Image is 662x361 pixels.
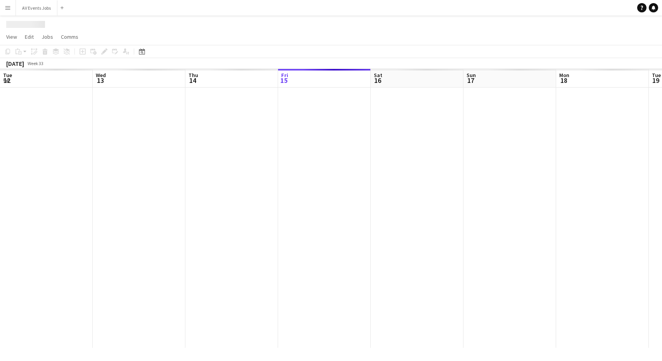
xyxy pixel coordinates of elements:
[2,76,12,85] span: 12
[188,72,198,79] span: Thu
[373,76,382,85] span: 16
[280,76,288,85] span: 15
[281,72,288,79] span: Fri
[22,32,37,42] a: Edit
[374,72,382,79] span: Sat
[25,33,34,40] span: Edit
[38,32,56,42] a: Jobs
[6,60,24,67] div: [DATE]
[3,72,12,79] span: Tue
[26,60,45,66] span: Week 33
[651,76,661,85] span: 19
[187,76,198,85] span: 14
[559,72,569,79] span: Mon
[58,32,81,42] a: Comms
[3,32,20,42] a: View
[95,76,106,85] span: 13
[465,76,476,85] span: 17
[652,72,661,79] span: Tue
[16,0,57,15] button: AV Events Jobs
[467,72,476,79] span: Sun
[96,72,106,79] span: Wed
[6,33,17,40] span: View
[41,33,53,40] span: Jobs
[558,76,569,85] span: 18
[61,33,78,40] span: Comms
